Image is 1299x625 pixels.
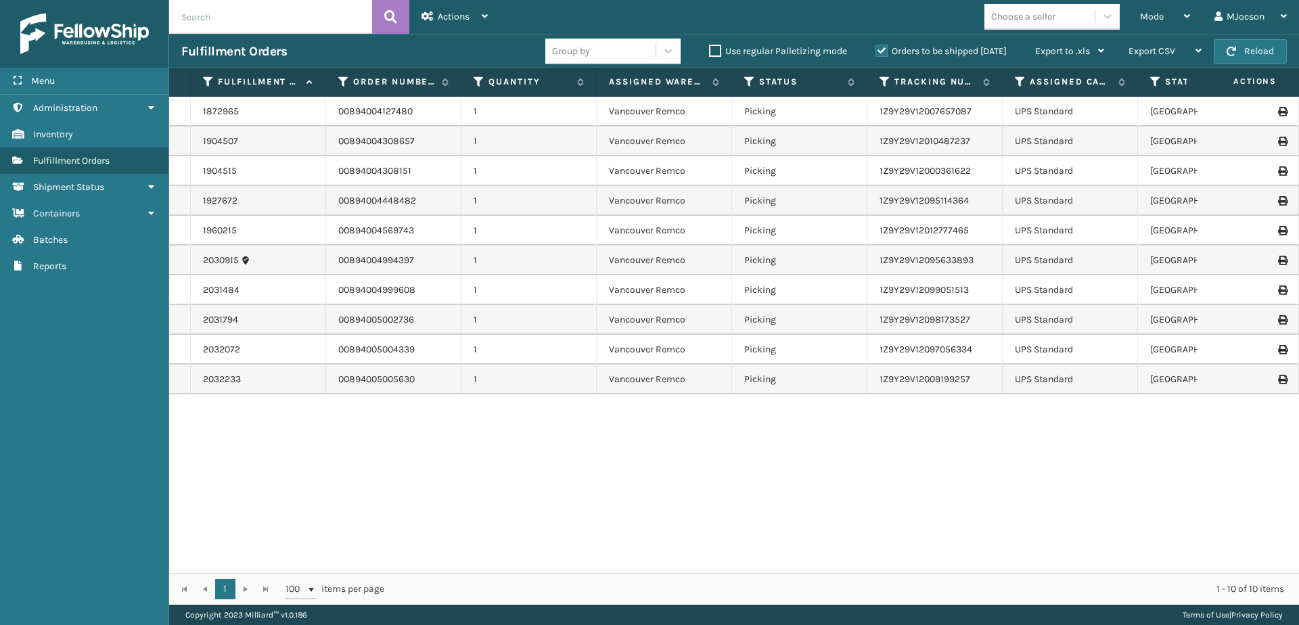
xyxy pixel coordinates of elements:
[732,186,867,216] td: Picking
[1138,365,1273,394] td: [GEOGRAPHIC_DATA]
[33,102,97,114] span: Administration
[880,195,969,206] a: 1Z9Y29V12095114364
[326,216,461,246] td: 00894004569743
[597,216,732,246] td: Vancouver Remco
[1003,365,1138,394] td: UPS Standard
[1278,137,1286,146] i: Print Label
[215,579,235,599] a: 1
[1030,76,1112,88] label: Assigned Carrier Service
[488,76,570,88] label: Quantity
[326,246,461,275] td: 00894004994397
[880,344,972,355] a: 1Z9Y29V12097056334
[732,97,867,126] td: Picking
[1214,39,1287,64] button: Reload
[1278,107,1286,116] i: Print Label
[326,305,461,335] td: 00894005002736
[732,216,867,246] td: Picking
[1278,315,1286,325] i: Print Label
[1138,126,1273,156] td: [GEOGRAPHIC_DATA]
[1003,97,1138,126] td: UPS Standard
[403,582,1284,596] div: 1 - 10 of 10 items
[203,105,239,118] a: 1872965
[33,234,68,246] span: Batches
[203,135,238,148] a: 1904507
[597,305,732,335] td: Vancouver Remco
[880,225,969,236] a: 1Z9Y29V12012777465
[461,275,597,305] td: 1
[1140,11,1164,22] span: Mode
[203,164,237,178] a: 1904515
[33,181,104,193] span: Shipment Status
[759,76,841,88] label: Status
[1003,216,1138,246] td: UPS Standard
[597,156,732,186] td: Vancouver Remco
[732,126,867,156] td: Picking
[20,14,149,54] img: logo
[1003,126,1138,156] td: UPS Standard
[1003,156,1138,186] td: UPS Standard
[875,45,1007,57] label: Orders to be shipped [DATE]
[1003,335,1138,365] td: UPS Standard
[31,75,55,87] span: Menu
[203,343,240,356] a: 2032072
[185,605,307,625] p: Copyright 2023 Milliard™ v 1.0.186
[1278,285,1286,295] i: Print Label
[1003,186,1138,216] td: UPS Standard
[218,76,300,88] label: Fulfillment Order Id
[1138,335,1273,365] td: [GEOGRAPHIC_DATA]
[1231,610,1283,620] a: Privacy Policy
[880,106,972,117] a: 1Z9Y29V12007657087
[286,582,306,596] span: 100
[326,156,461,186] td: 00894004308151
[609,76,706,88] label: Assigned Warehouse
[326,365,461,394] td: 00894005005630
[203,283,240,297] a: 2031484
[1138,216,1273,246] td: [GEOGRAPHIC_DATA]
[1138,156,1273,186] td: [GEOGRAPHIC_DATA]
[880,284,969,296] a: 1Z9Y29V12099051513
[880,165,971,177] a: 1Z9Y29V12000361622
[461,156,597,186] td: 1
[33,208,80,219] span: Containers
[181,43,287,60] h3: Fulfillment Orders
[1278,345,1286,354] i: Print Label
[880,314,970,325] a: 1Z9Y29V12098173527
[461,186,597,216] td: 1
[1191,70,1285,93] span: Actions
[1138,305,1273,335] td: [GEOGRAPHIC_DATA]
[438,11,470,22] span: Actions
[1003,246,1138,275] td: UPS Standard
[1138,97,1273,126] td: [GEOGRAPHIC_DATA]
[326,275,461,305] td: 00894004999608
[353,76,435,88] label: Order Number
[203,224,237,237] a: 1960215
[1278,226,1286,235] i: Print Label
[732,156,867,186] td: Picking
[1138,246,1273,275] td: [GEOGRAPHIC_DATA]
[461,305,597,335] td: 1
[1003,275,1138,305] td: UPS Standard
[1138,275,1273,305] td: [GEOGRAPHIC_DATA]
[203,313,238,327] a: 2031794
[33,129,73,140] span: Inventory
[1278,375,1286,384] i: Print Label
[461,246,597,275] td: 1
[286,579,384,599] span: items per page
[461,97,597,126] td: 1
[326,186,461,216] td: 00894004448482
[709,45,847,57] label: Use regular Palletizing mode
[1278,196,1286,206] i: Print Label
[461,365,597,394] td: 1
[732,365,867,394] td: Picking
[732,275,867,305] td: Picking
[326,97,461,126] td: 00894004127480
[1003,305,1138,335] td: UPS Standard
[203,254,239,267] a: 2030915
[732,246,867,275] td: Picking
[597,365,732,394] td: Vancouver Remco
[461,216,597,246] td: 1
[597,186,732,216] td: Vancouver Remco
[894,76,976,88] label: Tracking Number
[1165,76,1247,88] label: State
[1035,45,1090,57] span: Export to .xls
